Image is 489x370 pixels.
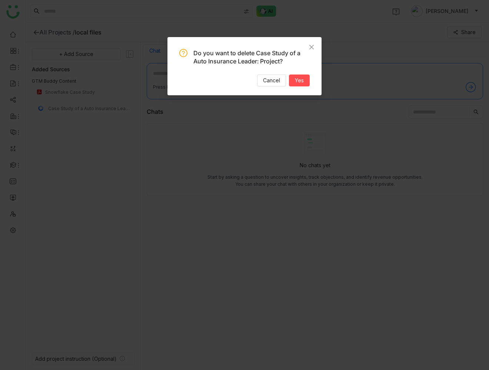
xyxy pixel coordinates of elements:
span: Yes [295,76,304,85]
button: Close [302,37,322,57]
span: Do you want to delete Case Study of a Auto Insurance Leader: Project? [193,49,300,65]
button: Cancel [257,75,286,86]
span: Cancel [263,76,280,85]
button: Yes [289,75,310,86]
